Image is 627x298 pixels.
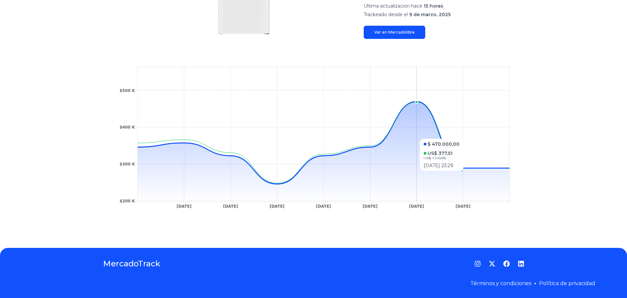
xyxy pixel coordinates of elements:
tspan: [DATE] [223,204,238,209]
a: Ver en Mercadolibre [364,26,425,39]
span: Trackeado desde el [364,12,408,17]
a: Términos y condiciones [470,280,531,286]
span: 15 horas [424,3,443,9]
a: Política de privacidad [539,280,595,286]
tspan: [DATE] [409,204,424,209]
a: LinkedIn [518,260,524,267]
tspan: $400 K [119,125,135,130]
a: MercadoTrack [103,258,160,269]
a: Facebook [503,260,510,267]
tspan: [DATE] [269,204,284,209]
span: 9 de marzo, 2025 [409,12,451,17]
a: Twitter [489,260,495,267]
tspan: $300 K [119,162,135,166]
tspan: [DATE] [316,204,331,209]
tspan: $500 K [119,88,135,93]
a: Instagram [474,260,481,267]
tspan: [DATE] [362,204,378,209]
span: Ultima actualizacion hace [364,3,422,9]
tspan: [DATE] [455,204,470,209]
tspan: [DATE] [176,204,192,209]
tspan: $200 K [119,199,135,203]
